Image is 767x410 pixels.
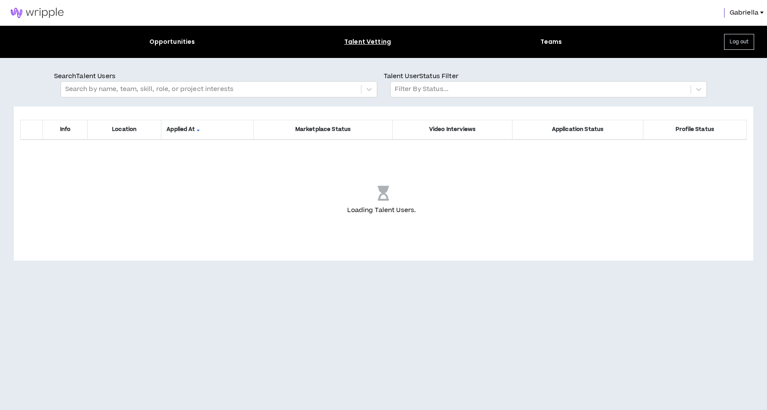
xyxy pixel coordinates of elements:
[730,8,758,18] span: Gabriella
[254,120,393,140] th: Marketplace Status
[724,34,754,50] button: Log out
[54,72,384,81] p: Search Talent Users
[384,72,713,81] p: Talent User Status Filter
[643,120,747,140] th: Profile Status
[149,37,195,46] div: Opportunities
[167,125,248,134] span: Applied At
[43,120,88,140] th: Info
[88,120,161,140] th: Location
[392,120,512,140] th: Video Interviews
[512,120,643,140] th: Application Status
[540,37,562,46] div: Teams
[347,206,419,215] p: Loading Talent Users .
